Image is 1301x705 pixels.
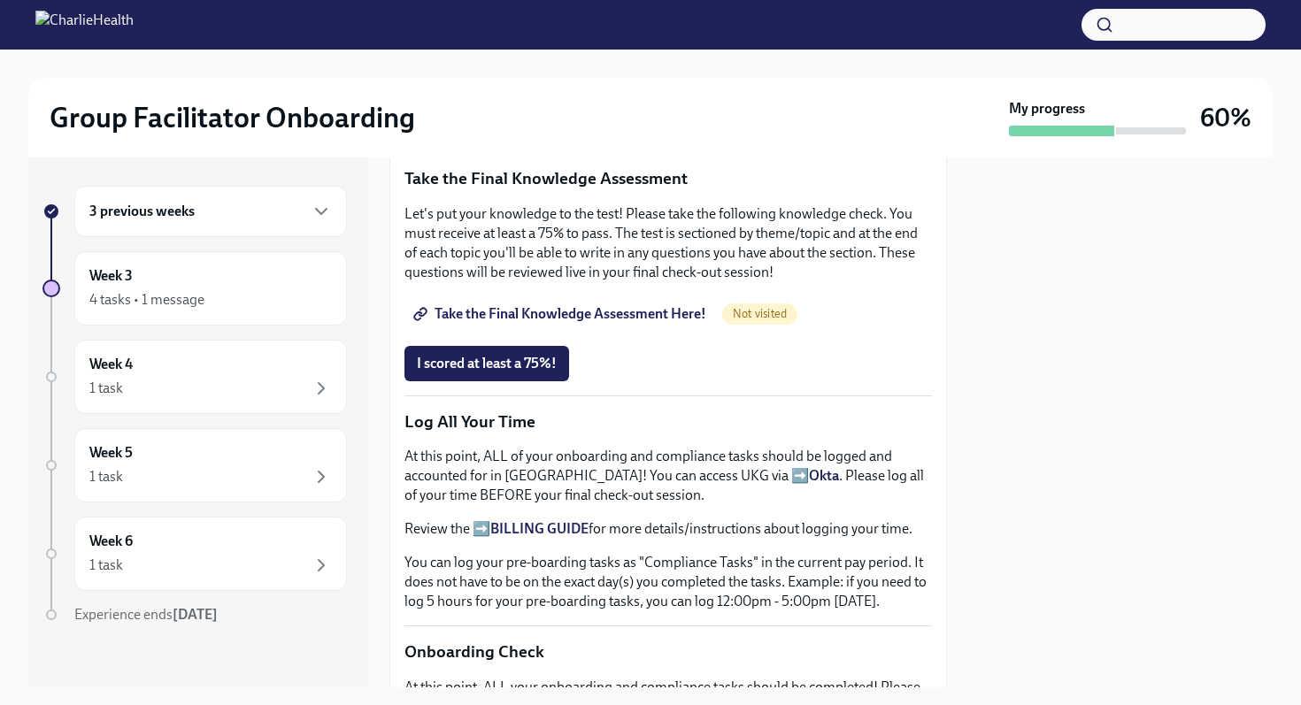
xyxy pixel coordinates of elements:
[89,556,123,575] div: 1 task
[404,296,719,332] a: Take the Final Knowledge Assessment Here!
[74,606,218,623] span: Experience ends
[89,290,204,310] div: 4 tasks • 1 message
[42,251,347,326] a: Week 34 tasks • 1 message
[173,606,218,623] strong: [DATE]
[404,553,932,611] p: You can log your pre-boarding tasks as "Compliance Tasks" in the current pay period. It does not ...
[89,379,123,398] div: 1 task
[809,467,839,484] a: Okta
[89,202,195,221] h6: 3 previous weeks
[89,467,123,487] div: 1 task
[89,443,133,463] h6: Week 5
[42,428,347,502] a: Week 51 task
[404,204,932,282] p: Let's put your knowledge to the test! Please take the following knowledge check. You must receive...
[417,355,557,372] span: I scored at least a 75%!
[74,186,347,237] div: 3 previous weeks
[89,266,133,286] h6: Week 3
[50,100,415,135] h2: Group Facilitator Onboarding
[404,346,569,381] button: I scored at least a 75%!
[35,11,134,39] img: CharlieHealth
[404,640,932,663] p: Onboarding Check
[1009,99,1085,119] strong: My progress
[404,447,932,505] p: At this point, ALL of your onboarding and compliance tasks should be logged and accounted for in ...
[89,532,133,551] h6: Week 6
[42,517,347,591] a: Week 61 task
[417,305,706,323] span: Take the Final Knowledge Assessment Here!
[404,167,932,190] p: Take the Final Knowledge Assessment
[1200,102,1251,134] h3: 60%
[722,307,797,320] span: Not visited
[89,355,133,374] h6: Week 4
[404,519,932,539] p: Review the ➡️ for more details/instructions about logging your time.
[490,520,589,537] a: BILLING GUIDE
[404,410,932,433] p: Log All Your Time
[42,340,347,414] a: Week 41 task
